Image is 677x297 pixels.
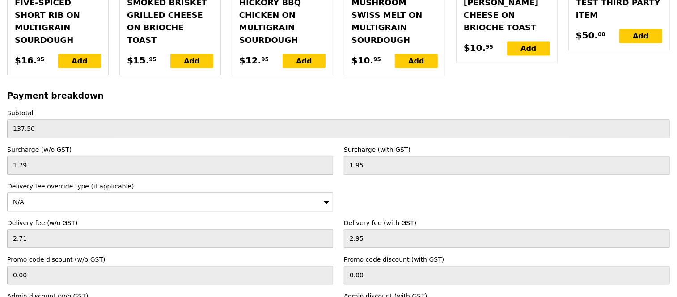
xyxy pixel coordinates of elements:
label: Delivery fee (w/o GST) [7,218,333,227]
span: 95 [486,43,493,50]
span: 95 [261,56,269,63]
div: Add [283,54,326,68]
label: Promo code discount (w/o GST) [7,255,333,264]
label: Subtotal [7,109,670,117]
label: Surcharge (with GST) [344,145,670,154]
h3: Payment breakdown [7,91,670,100]
span: $50. [576,29,598,42]
label: Surcharge (w/o GST) [7,145,333,154]
span: $16. [15,54,37,67]
span: N/A [13,198,24,205]
div: Add [58,54,101,68]
div: Add [170,54,213,68]
span: 95 [149,56,157,63]
div: Add [507,41,550,55]
div: Add [619,29,662,43]
span: 00 [598,31,605,38]
label: Promo code discount (with GST) [344,255,670,264]
span: 95 [373,56,381,63]
span: $10. [464,41,486,54]
label: Delivery fee override type (if applicable) [7,182,333,191]
span: $10. [351,54,373,67]
span: $15. [127,54,149,67]
span: $12. [239,54,261,67]
div: Add [395,54,438,68]
span: 95 [37,56,44,63]
label: Delivery fee (with GST) [344,218,670,227]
